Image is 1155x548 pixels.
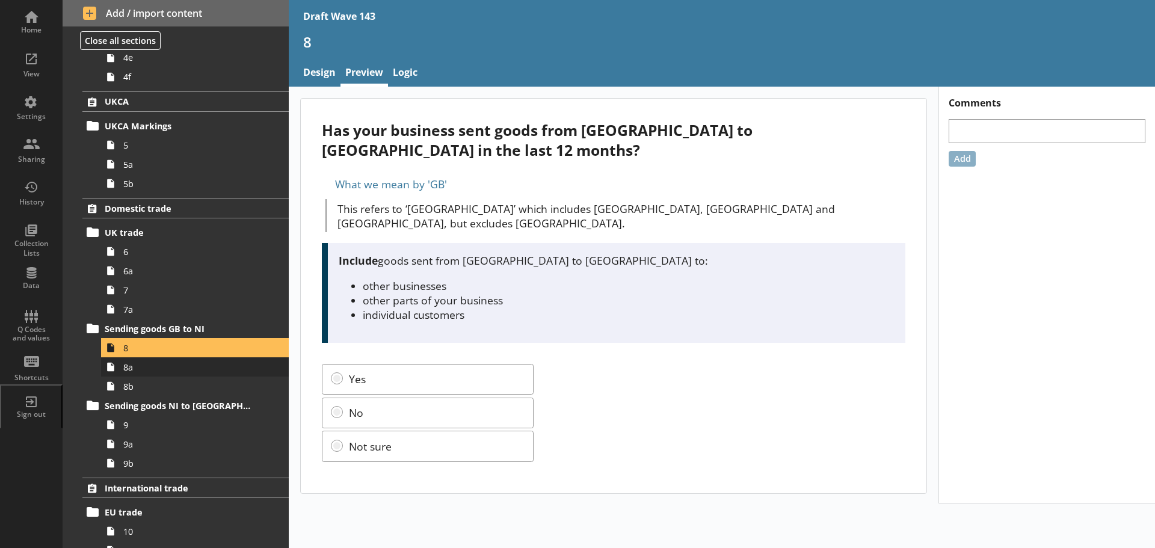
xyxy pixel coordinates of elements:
[123,265,257,277] span: 6a
[123,304,257,315] span: 7a
[82,116,289,135] a: UKCA Markings
[123,342,257,354] span: 8
[123,526,257,537] span: 10
[939,87,1155,109] h1: Comments
[10,25,52,35] div: Home
[363,293,895,307] li: other parts of your business
[105,96,253,107] span: UKCA
[82,319,289,338] a: Sending goods GB to NI
[303,10,375,23] div: Draft Wave 143
[123,439,257,450] span: 9a
[83,7,269,20] span: Add / import content
[123,178,257,189] span: 5b
[123,52,257,63] span: 4e
[123,159,257,170] span: 5a
[101,135,289,155] a: 5
[363,279,895,293] li: other businesses
[101,261,289,280] a: 6a
[105,227,253,238] span: UK trade
[303,32,1141,51] h1: 8
[101,434,289,454] a: 9a
[123,140,257,151] span: 5
[363,307,895,322] li: individual customers
[337,202,905,230] p: This refers to ‘[GEOGRAPHIC_DATA]’ which includes [GEOGRAPHIC_DATA], [GEOGRAPHIC_DATA] and [GEOGR...
[101,67,289,87] a: 4f
[10,281,52,291] div: Data
[298,61,340,87] a: Design
[101,280,289,300] a: 7
[123,362,257,373] span: 8a
[123,285,257,296] span: 7
[101,415,289,434] a: 9
[63,198,289,473] li: Domestic tradeUK trade66a77aSending goods GB to NI88a8bSending goods NI to [GEOGRAPHIC_DATA]99a9b
[10,410,52,419] div: Sign out
[10,112,52,122] div: Settings
[10,155,52,164] div: Sharing
[101,48,289,67] a: 4e
[88,396,289,473] li: Sending goods NI to [GEOGRAPHIC_DATA]99a9b
[82,223,289,242] a: UK trade
[123,381,257,392] span: 8b
[101,377,289,396] a: 8b
[105,120,253,132] span: UKCA Markings
[10,239,52,257] div: Collection Lists
[88,319,289,396] li: Sending goods GB to NI88a8b
[82,478,289,498] a: International trade
[123,71,257,82] span: 4f
[10,373,52,383] div: Shortcuts
[10,69,52,79] div: View
[63,91,289,193] li: UKCAUKCA Markings55a5b
[339,253,378,268] strong: Include
[101,357,289,377] a: 8a
[105,482,253,494] span: International trade
[101,338,289,357] a: 8
[322,174,905,194] div: What we mean by 'GB'
[105,506,253,518] span: EU trade
[123,246,257,257] span: 6
[123,419,257,431] span: 9
[10,197,52,207] div: History
[101,155,289,174] a: 5a
[105,400,253,411] span: Sending goods NI to [GEOGRAPHIC_DATA]
[101,454,289,473] a: 9b
[101,522,289,541] a: 10
[82,396,289,415] a: Sending goods NI to [GEOGRAPHIC_DATA]
[101,300,289,319] a: 7a
[340,61,388,87] a: Preview
[82,91,289,112] a: UKCA
[101,242,289,261] a: 6
[123,458,257,469] span: 9b
[322,120,905,160] div: Has your business sent goods from [GEOGRAPHIC_DATA] to [GEOGRAPHIC_DATA] in the last 12 months?
[80,31,161,50] button: Close all sections
[101,174,289,193] a: 5b
[82,502,289,522] a: EU trade
[105,323,253,334] span: Sending goods GB to NI
[88,116,289,193] li: UKCA Markings55a5b
[105,203,253,214] span: Domestic trade
[339,253,895,268] p: goods sent from [GEOGRAPHIC_DATA] to [GEOGRAPHIC_DATA] to:
[88,223,289,319] li: UK trade66a77a
[10,325,52,343] div: Q Codes and values
[388,61,422,87] a: Logic
[82,198,289,218] a: Domestic trade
